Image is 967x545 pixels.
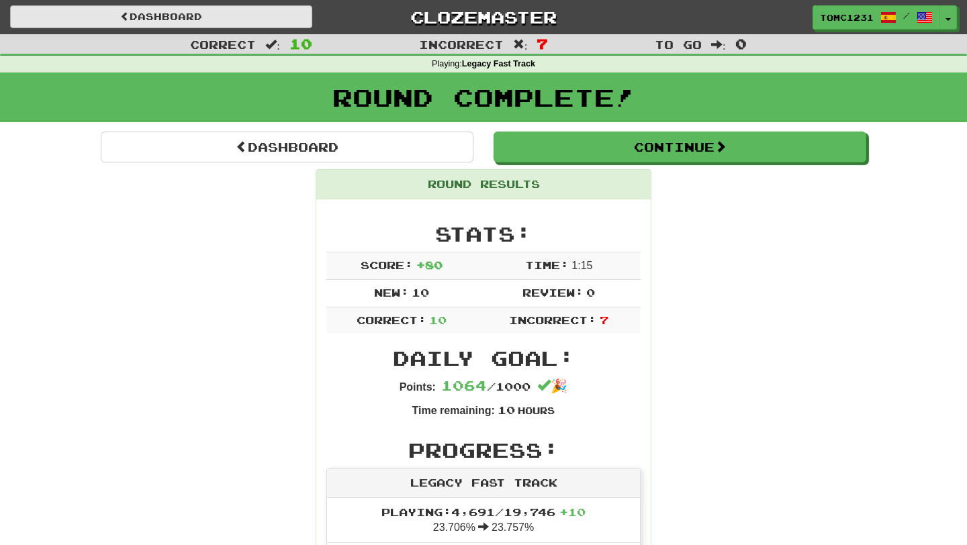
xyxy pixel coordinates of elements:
[518,405,555,416] small: Hours
[429,313,447,326] span: 10
[441,380,531,393] span: / 1000
[735,36,747,52] span: 0
[326,223,641,245] h2: Stats:
[5,84,962,111] h1: Round Complete!
[441,377,487,393] span: 1064
[462,59,535,68] strong: Legacy Fast Track
[412,286,429,299] span: 10
[327,498,640,544] li: 23.706% 23.757%
[326,347,641,369] h2: Daily Goal:
[522,286,584,299] span: Review:
[513,39,528,50] span: :
[265,39,280,50] span: :
[525,258,569,271] span: Time:
[813,5,940,30] a: tomc1231 /
[190,38,256,51] span: Correct
[903,11,910,20] span: /
[600,313,608,326] span: 7
[316,170,651,199] div: Round Results
[509,313,596,326] span: Incorrect:
[10,5,312,28] a: Dashboard
[820,11,874,23] span: tomc1231
[494,132,866,162] button: Continue
[374,286,409,299] span: New:
[498,403,515,416] span: 10
[361,258,413,271] span: Score:
[357,313,426,326] span: Correct:
[400,381,436,393] strong: Points:
[711,39,726,50] span: :
[419,38,504,51] span: Incorrect
[571,260,592,271] span: 1 : 15
[412,405,495,416] strong: Time remaining:
[101,132,473,162] a: Dashboard
[586,286,595,299] span: 0
[326,439,641,461] h2: Progress:
[327,468,640,498] div: Legacy Fast Track
[381,505,586,518] span: Playing: 4,691 / 19,746
[559,505,586,518] span: + 10
[537,379,567,393] span: 🎉
[416,258,443,271] span: + 80
[655,38,702,51] span: To go
[289,36,312,52] span: 10
[332,5,635,29] a: Clozemaster
[537,36,548,52] span: 7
